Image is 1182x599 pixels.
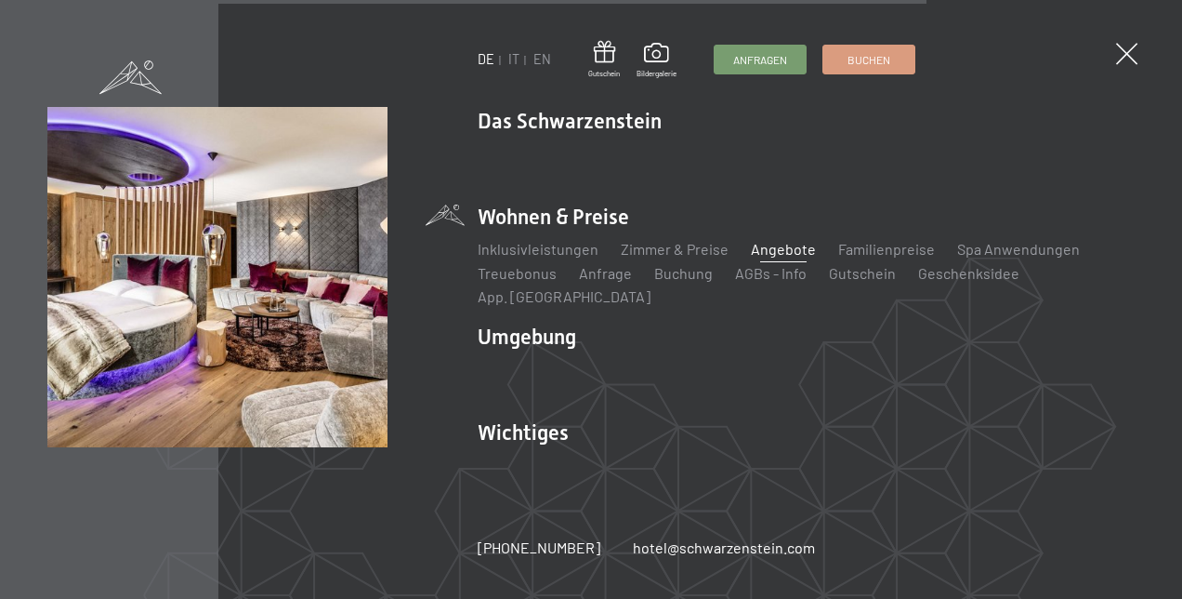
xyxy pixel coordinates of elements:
a: Buchung [654,264,713,282]
a: Anfragen [715,46,806,73]
a: Buchen [823,46,914,73]
span: [PHONE_NUMBER] [478,539,600,556]
span: Anfragen [733,52,787,68]
a: Familienpreise [838,240,935,258]
a: App. [GEOGRAPHIC_DATA] [478,287,650,305]
a: Bildergalerie [637,43,676,78]
a: Gutschein [588,41,620,79]
a: EN [533,51,551,67]
span: Gutschein [588,69,620,79]
span: Buchen [847,52,890,68]
a: Spa Anwendungen [957,240,1080,258]
a: Inklusivleistungen [478,240,598,258]
span: Bildergalerie [637,69,676,79]
a: AGBs - Info [735,264,807,282]
a: Angebote [751,240,816,258]
a: DE [478,51,494,67]
a: Treuebonus [478,264,557,282]
a: Gutschein [829,264,896,282]
a: Geschenksidee [918,264,1019,282]
a: IT [508,51,519,67]
a: Zimmer & Preise [621,240,729,258]
a: [PHONE_NUMBER] [478,538,600,558]
a: Anfrage [579,264,632,282]
a: hotel@schwarzenstein.com [633,538,815,558]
